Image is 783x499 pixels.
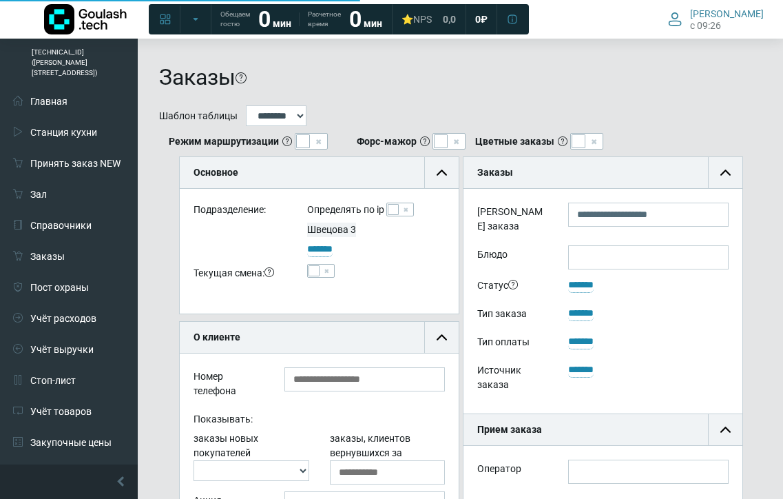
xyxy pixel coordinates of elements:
span: Обещаем гостю [220,10,250,29]
label: [PERSON_NAME] заказа [467,203,558,238]
label: Оператор [477,462,521,476]
label: Шаблон таблицы [159,109,238,123]
span: ₽ [481,13,488,26]
div: Тип заказа [467,305,558,326]
div: Источник заказа [467,361,558,397]
b: Цветные заказы [475,134,554,149]
span: Расчетное время [308,10,341,29]
span: NPS [413,14,432,25]
div: Подразделение: [183,203,297,223]
img: collapse [720,425,731,435]
b: Режим маршрутизации [169,134,279,149]
b: Основное [194,167,238,178]
span: мин [364,18,382,29]
div: заказы, клиентов вернувшихся за [320,431,456,485]
span: 0 [475,13,481,26]
b: Форс-мажор [357,134,417,149]
b: Заказы [477,167,513,178]
button: [PERSON_NAME] c 09:26 [660,5,772,34]
div: Номер телефона [183,367,274,403]
img: Логотип компании Goulash.tech [44,4,127,34]
div: ⭐ [401,13,432,26]
img: collapse [720,167,731,178]
b: Прием заказа [477,424,542,435]
img: collapse [437,167,447,178]
span: [PERSON_NAME] [690,8,764,20]
h1: Заказы [159,64,236,90]
div: Статус [467,276,558,298]
img: collapse [437,332,447,343]
span: c 09:26 [690,20,721,31]
a: Обещаем гостю 0 мин Расчетное время 0 мин [212,7,390,32]
a: 0 ₽ [467,7,496,32]
label: Блюдо [467,245,558,269]
span: Швецова 3 [307,224,356,235]
span: 0,0 [443,13,456,26]
span: мин [273,18,291,29]
strong: 0 [349,6,362,32]
a: ⭐NPS 0,0 [393,7,464,32]
b: О клиенте [194,332,240,343]
label: Определять по ip [307,203,384,217]
div: заказы новых покупателей [183,431,320,485]
div: Тип оплаты [467,333,558,354]
div: Показывать: [183,410,455,431]
div: Текущая смена: [183,264,297,285]
strong: 0 [258,6,271,32]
